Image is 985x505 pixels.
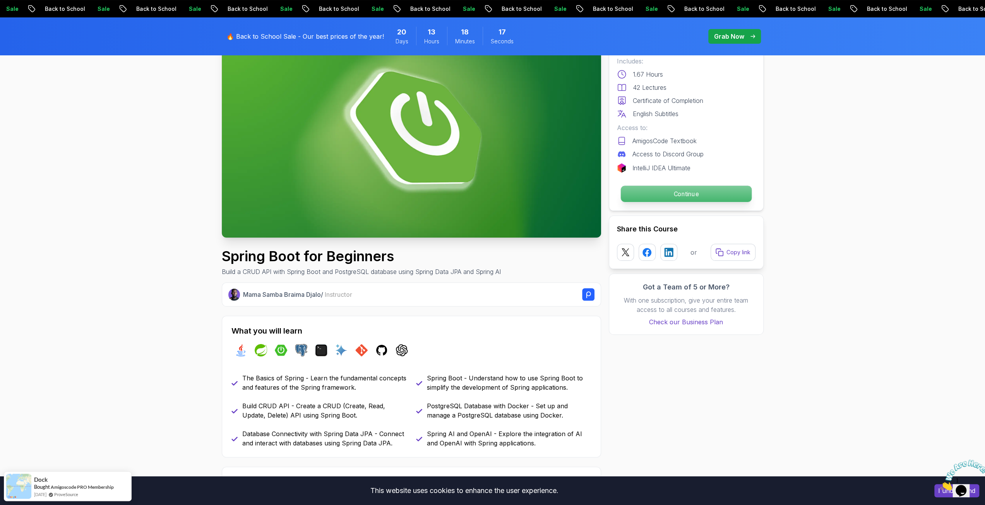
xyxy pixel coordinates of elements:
p: Back to School [495,5,547,13]
p: Sale [547,5,572,13]
p: Access to Discord Group [632,149,704,159]
p: Back to School [769,5,821,13]
p: Back to School [860,5,913,13]
p: Sale [821,5,846,13]
p: Sale [365,5,389,13]
p: Build a CRUD API with Spring Boot and PostgreSQL database using Spring Data JPA and Spring AI [222,267,501,276]
span: Bought [34,484,50,490]
p: AmigosCode Textbook [632,136,697,146]
img: spring logo [255,344,267,356]
p: Sale [639,5,663,13]
p: Grab Now [714,32,744,41]
img: jetbrains logo [617,163,626,173]
img: provesource social proof notification image [6,474,31,499]
span: 1 [3,3,6,10]
p: Back to School [586,5,639,13]
p: Includes: [617,56,755,66]
span: Instructor [325,291,352,298]
p: 42 Lectures [633,83,666,92]
span: Days [396,38,408,45]
p: Continue [620,186,751,202]
button: Copy link [711,244,755,261]
p: Build CRUD API - Create a CRUD (Create, Read, Update, Delete) API using Spring Boot. [242,401,407,420]
img: postgres logo [295,344,307,356]
p: The Basics of Spring - Learn the fundamental concepts and features of the Spring framework. [242,373,407,392]
h3: Got a Team of 5 or More? [617,282,755,293]
span: Minutes [455,38,475,45]
img: git logo [355,344,368,356]
p: Back to School [38,5,91,13]
p: PostgreSQL Database with Docker - Set up and manage a PostgreSQL database using Docker. [427,401,591,420]
p: Sale [730,5,755,13]
p: Back to School [312,5,365,13]
p: Back to School [403,5,456,13]
h2: What you will learn [231,325,591,336]
p: Back to School [129,5,182,13]
span: Dock [34,476,48,483]
img: chatgpt logo [396,344,408,356]
p: Spring Boot - Understand how to use Spring Boot to simplify the development of Spring applications. [427,373,591,392]
span: Seconds [491,38,514,45]
p: 1.67 Hours [633,70,663,79]
p: Sale [182,5,207,13]
div: This website uses cookies to enhance the user experience. [6,482,923,499]
p: Access to: [617,123,755,132]
span: 17 Seconds [498,27,506,38]
img: github logo [375,344,388,356]
img: spring-boot logo [275,344,287,356]
p: Sale [273,5,298,13]
p: Back to School [221,5,273,13]
p: Spring AI and OpenAI - Explore the integration of AI and OpenAI with Spring applications. [427,429,591,448]
p: Mama Samba Braima Djalo / [243,290,352,299]
h1: Spring Boot for Beginners [222,248,501,264]
button: Continue [620,185,752,202]
p: Copy link [726,248,750,256]
p: Sale [91,5,115,13]
p: With one subscription, give your entire team access to all courses and features. [617,296,755,314]
p: English Subtitles [633,109,678,118]
p: Back to School [677,5,730,13]
span: 18 Minutes [461,27,469,38]
img: spring-boot-for-beginners_thumbnail [222,24,601,238]
span: 20 Days [397,27,406,38]
span: [DATE] [34,491,46,498]
p: Database Connectivity with Spring Data JPA - Connect and interact with databases using Spring Dat... [242,429,407,448]
p: or [690,248,697,257]
p: 🔥 Back to School Sale - Our best prices of the year! [226,32,384,41]
img: Nelson Djalo [228,289,240,301]
p: IntelliJ IDEA Ultimate [632,163,690,173]
button: Accept cookies [934,484,979,497]
img: terminal logo [315,344,327,356]
a: ProveSource [54,491,78,498]
span: Hours [424,38,439,45]
p: Sale [913,5,937,13]
p: Sale [456,5,481,13]
a: Amigoscode PRO Membership [51,484,114,490]
iframe: chat widget [937,457,985,493]
p: Certificate of Completion [633,96,703,105]
img: Chat attention grabber [3,3,51,34]
a: Check our Business Plan [617,317,755,327]
h2: Share this Course [617,224,755,235]
img: java logo [235,344,247,356]
span: 13 Hours [428,27,435,38]
img: ai logo [335,344,348,356]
